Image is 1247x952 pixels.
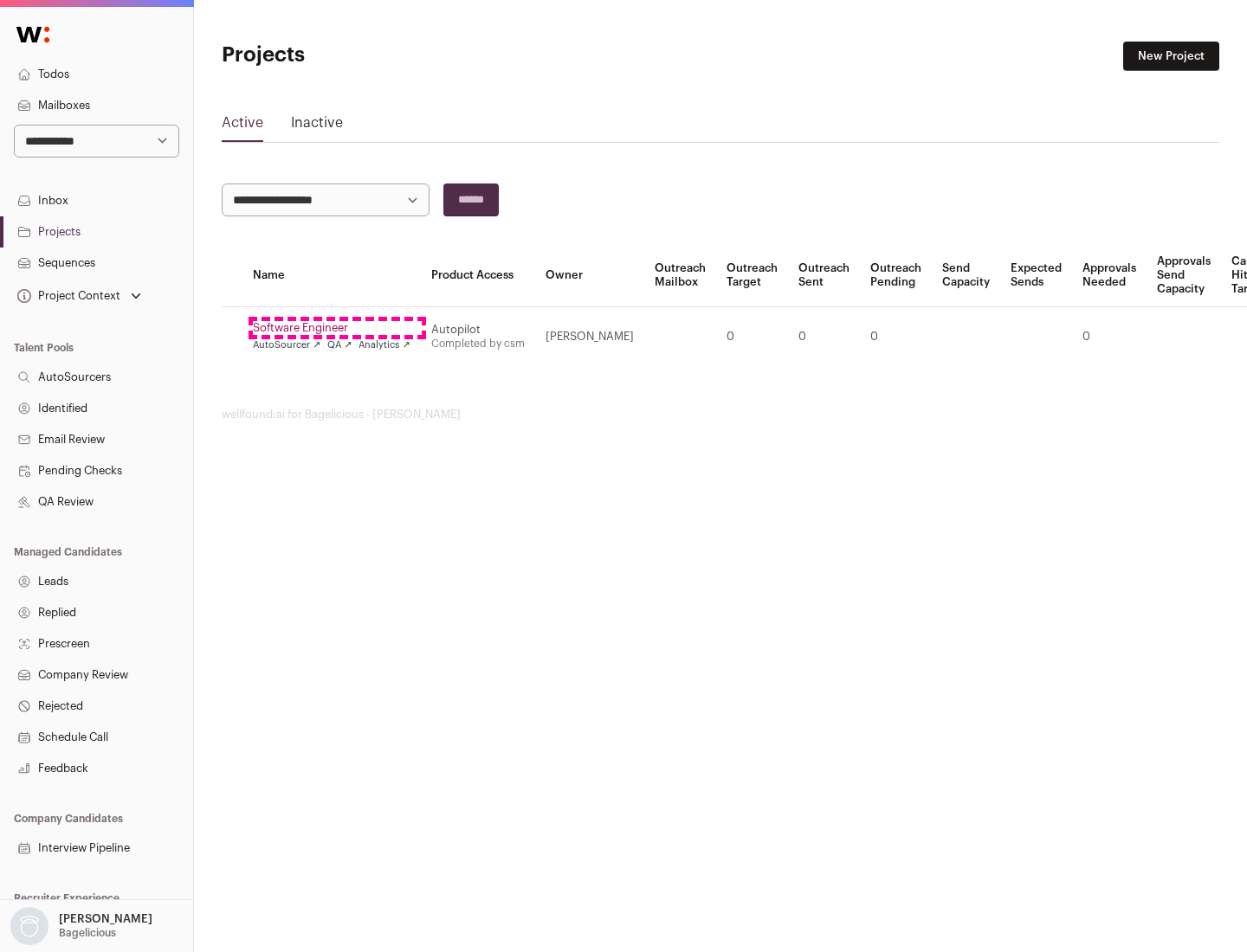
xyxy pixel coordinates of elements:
[359,338,410,352] a: Analytics ↗
[14,284,145,308] button: Open dropdown
[535,307,644,367] td: [PERSON_NAME]
[327,338,352,352] a: QA ↗
[7,907,156,945] button: Open dropdown
[291,113,343,140] a: Inactive
[10,907,48,945] img: nopic.png
[716,307,788,367] td: 0
[860,244,932,307] th: Outreach Pending
[222,113,263,140] a: Active
[431,338,525,349] a: Completed by csm
[535,244,644,307] th: Owner
[14,289,120,303] div: Project Context
[788,244,860,307] th: Outreach Sent
[932,244,1000,307] th: Send Capacity
[716,244,788,307] th: Outreach Target
[253,321,410,335] a: Software Engineer
[242,244,421,307] th: Name
[222,408,1219,421] footer: wellfound:ai for Bagelicious - [PERSON_NAME]
[421,244,535,307] th: Product Access
[644,244,716,307] th: Outreach Mailbox
[253,338,320,352] a: AutoSourcer ↗
[1147,244,1221,307] th: Approvals Send Capacity
[59,912,152,926] p: [PERSON_NAME]
[431,323,525,337] div: Autopilot
[59,926,116,940] p: Bagelicious
[1072,307,1147,367] td: 0
[1000,244,1072,307] th: Expected Sends
[788,307,860,367] td: 0
[860,307,932,367] td: 0
[1123,42,1219,71] a: New Project
[7,17,59,52] img: Wellfound
[222,42,554,69] h1: Projects
[1072,244,1147,307] th: Approvals Needed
